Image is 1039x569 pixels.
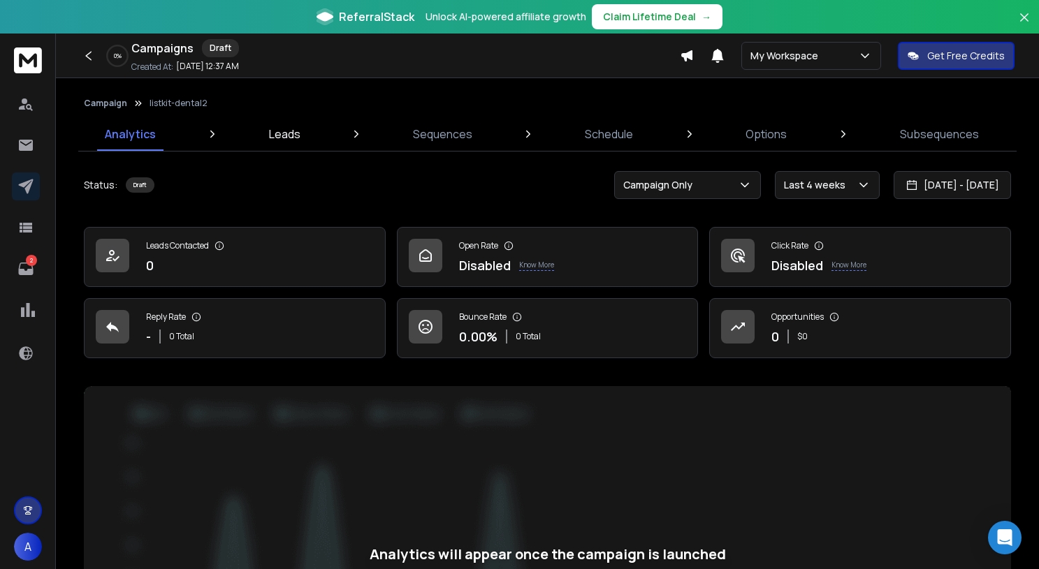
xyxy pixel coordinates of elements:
h1: Campaigns [131,40,194,57]
a: Leads [261,117,309,151]
p: Subsequences [900,126,979,142]
p: 0.00 % [459,327,497,346]
p: Leads Contacted [146,240,209,251]
button: A [14,533,42,561]
a: 2 [12,255,40,283]
p: 0 [146,256,154,275]
a: Options [737,117,795,151]
p: Analytics [105,126,156,142]
p: Leads [269,126,300,142]
p: 2 [26,255,37,266]
p: Sequences [413,126,472,142]
button: Claim Lifetime Deal→ [592,4,722,29]
a: Sequences [405,117,481,151]
p: My Workspace [750,49,824,63]
div: Draft [202,39,239,57]
p: $ 0 [797,331,808,342]
p: Last 4 weeks [784,178,851,192]
a: Click RateDisabledKnow More [709,227,1011,287]
span: → [702,10,711,24]
p: 0 [771,327,779,346]
p: Campaign Only [623,178,698,192]
button: [DATE] - [DATE] [894,171,1011,199]
p: 0 Total [516,331,541,342]
div: Open Intercom Messenger [988,521,1022,554]
p: Opportunities [771,311,824,323]
a: Reply Rate-0 Total [84,298,386,358]
p: 0 Total [169,331,194,342]
span: ReferralStack [339,8,414,25]
p: Unlock AI-powered affiliate growth [426,10,586,24]
p: Status: [84,178,117,192]
p: Disabled [459,256,511,275]
p: Get Free Credits [927,49,1005,63]
a: Opportunities0$0 [709,298,1011,358]
p: 0 % [114,52,122,60]
p: Disabled [771,256,823,275]
p: Know More [519,260,554,271]
p: Schedule [585,126,633,142]
p: Reply Rate [146,311,186,323]
p: Options [746,126,787,142]
p: Created At: [131,61,173,73]
p: Open Rate [459,240,498,251]
div: Draft [126,177,154,193]
a: Subsequences [892,117,987,151]
p: listkit-dental2 [150,98,208,109]
p: Bounce Rate [459,311,507,323]
a: Leads Contacted0 [84,227,386,287]
p: [DATE] 12:37 AM [176,61,239,72]
button: Campaign [84,98,127,109]
p: - [146,327,151,346]
p: Click Rate [771,240,808,251]
a: Bounce Rate0.00%0 Total [397,298,699,358]
a: Analytics [96,117,164,151]
p: Know More [831,260,866,271]
a: Open RateDisabledKnow More [397,227,699,287]
button: Get Free Credits [898,42,1015,70]
div: Analytics will appear once the campaign is launched [370,545,726,564]
button: Close banner [1015,8,1033,42]
a: Schedule [576,117,641,151]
